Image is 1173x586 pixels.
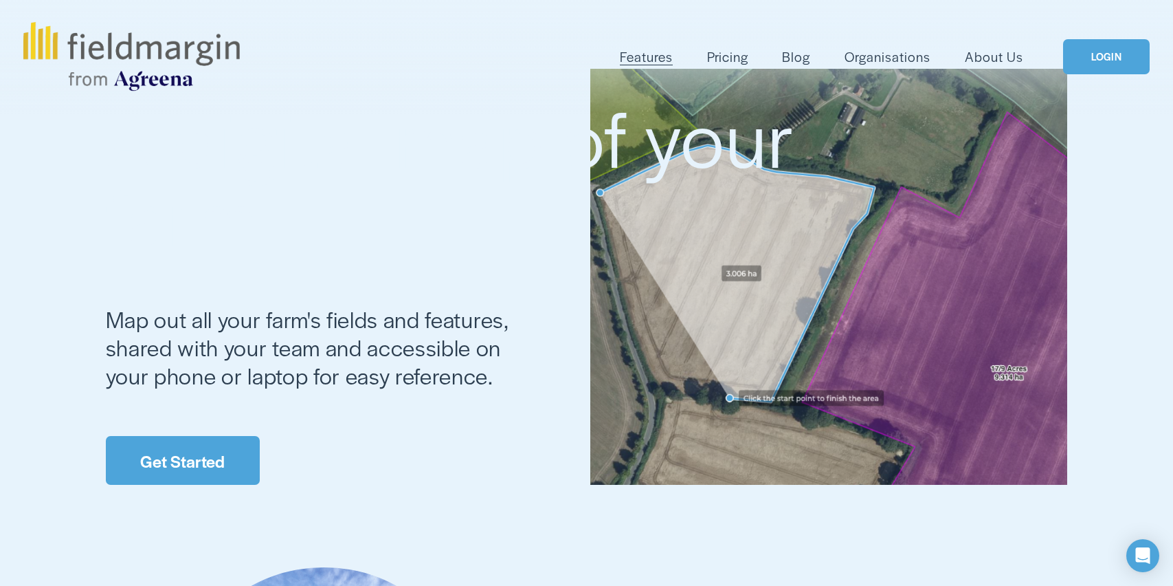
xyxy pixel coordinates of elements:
span: Map out all your farm's fields and features, shared with your team and accessible on your phone o... [106,303,515,391]
span: A digital map of your farm [106,81,813,268]
img: fieldmargin.com [23,22,239,91]
a: Organisations [845,45,930,68]
span: Features [620,47,673,67]
a: folder dropdown [620,45,673,68]
a: LOGIN [1063,39,1150,74]
a: Get Started [106,436,260,485]
div: Open Intercom Messenger [1126,539,1159,572]
a: Blog [782,45,810,68]
a: About Us [965,45,1023,68]
a: Pricing [707,45,748,68]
